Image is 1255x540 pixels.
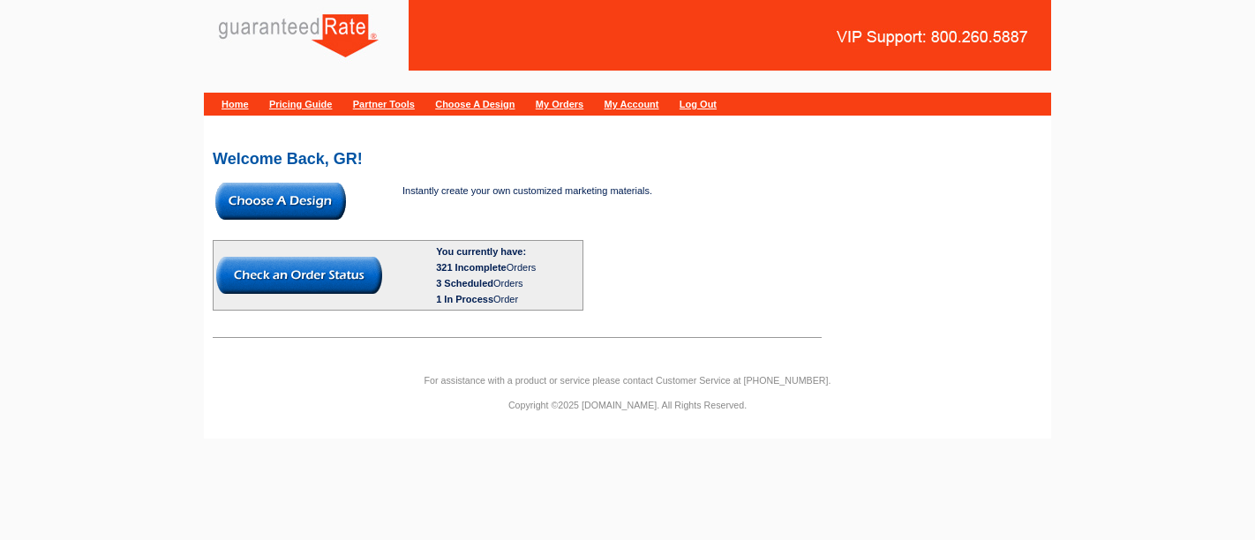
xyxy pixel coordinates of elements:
[435,99,515,109] a: Choose A Design
[204,372,1051,388] p: For assistance with a product or service please contact Customer Service at [PHONE_NUMBER].
[402,185,652,196] span: Instantly create your own customized marketing materials.
[436,262,506,273] span: 321 Incomplete
[213,151,1042,167] h2: Welcome Back, GR!
[436,259,580,307] div: Orders Orders Order
[436,294,493,304] span: 1 In Process
[215,183,346,220] img: button-choose-design.gif
[436,278,493,289] span: 3 Scheduled
[204,397,1051,413] p: Copyright ©2025 [DOMAIN_NAME]. All Rights Reserved.
[605,99,659,109] a: My Account
[216,257,382,294] img: button-check-order-status.gif
[536,99,583,109] a: My Orders
[222,99,249,109] a: Home
[353,99,415,109] a: Partner Tools
[269,99,333,109] a: Pricing Guide
[680,99,717,109] a: Log Out
[436,246,526,257] b: You currently have:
